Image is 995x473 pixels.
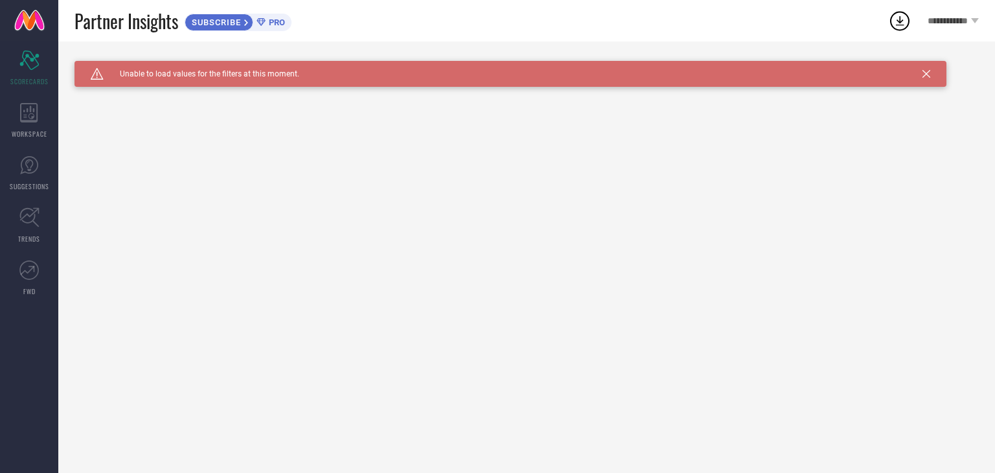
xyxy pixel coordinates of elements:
span: PRO [266,17,285,27]
span: FWD [23,286,36,296]
span: SUBSCRIBE [185,17,244,27]
span: TRENDS [18,234,40,244]
div: Open download list [888,9,911,32]
span: Unable to load values for the filters at this moment. [104,69,299,78]
span: SUGGESTIONS [10,181,49,191]
a: SUBSCRIBEPRO [185,10,292,31]
span: WORKSPACE [12,129,47,139]
span: SCORECARDS [10,76,49,86]
span: Partner Insights [74,8,178,34]
div: Unable to load filters at this moment. Please try later. [74,61,979,71]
